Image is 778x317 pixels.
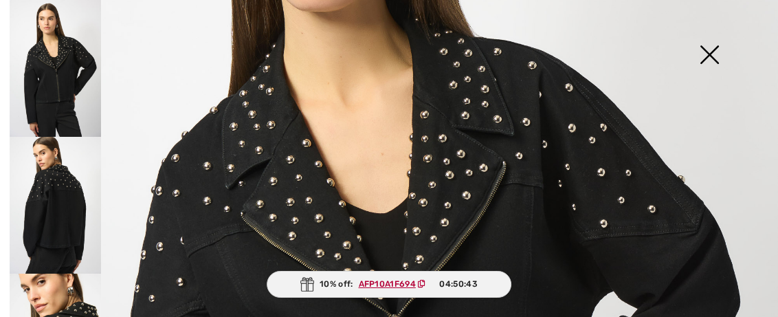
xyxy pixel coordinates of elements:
[359,279,416,289] ins: AFP10A1F694
[300,277,314,292] img: Gift.svg
[10,137,101,274] img: Denim Jacket with Zipper Style 253947. 2
[267,271,511,298] div: 10% off:
[439,278,477,290] span: 04:50:43
[30,10,58,22] span: Chat
[675,21,744,91] img: X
